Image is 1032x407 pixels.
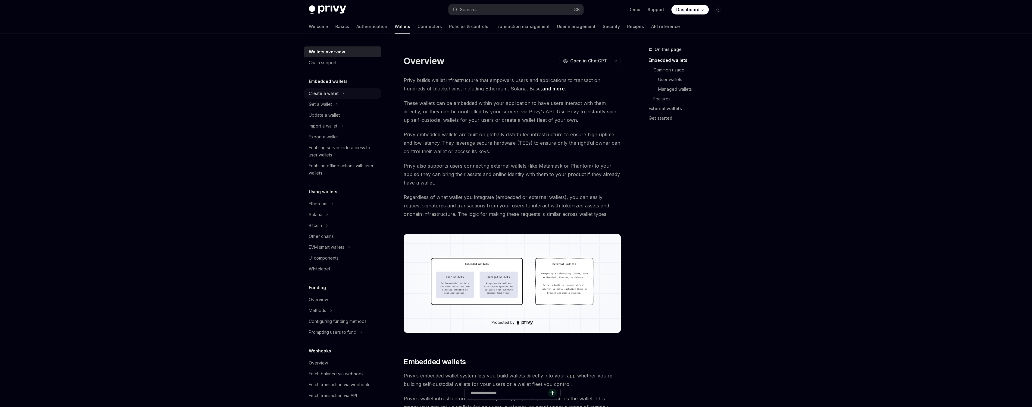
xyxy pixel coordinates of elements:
a: Common usage [653,65,728,75]
a: Basics [335,19,349,34]
div: Chain support [309,59,336,66]
button: Search...⌘K [449,4,583,15]
h5: Using wallets [309,188,337,195]
span: Open in ChatGPT [570,58,607,64]
a: External wallets [649,104,728,113]
a: Wallets overview [304,46,381,57]
div: UI components [309,254,339,262]
button: Open in ChatGPT [559,56,611,66]
a: Managed wallets [658,84,728,94]
span: Privy’s embedded wallet system lets you build wallets directly into your app whether you’re build... [404,371,621,388]
a: Policies & controls [449,19,488,34]
div: Overview [309,359,328,367]
a: User management [557,19,596,34]
a: Fetch transaction via API [304,390,381,401]
a: Fetch transaction via webhook [304,379,381,390]
a: API reference [651,19,680,34]
a: Embedded wallets [649,55,728,65]
div: Enabling server-side access to user wallets [309,144,377,159]
div: Solana [309,211,322,218]
a: Transaction management [496,19,550,34]
div: Fetch transaction via API [309,392,357,399]
div: Get a wallet [309,101,332,108]
a: and more [542,86,565,92]
a: Overview [304,358,381,368]
div: Search... [460,6,477,13]
div: Wallets overview [309,48,345,55]
a: Security [603,19,620,34]
span: Dashboard [676,7,699,13]
a: Dashboard [671,5,709,14]
div: EVM smart wallets [309,244,344,251]
div: Prompting users to fund [309,329,356,336]
a: Overview [304,294,381,305]
img: dark logo [309,5,346,14]
h5: Webhooks [309,347,331,355]
span: Privy also supports users connecting external wallets (like Metamask or Phantom) to your app so t... [404,162,621,187]
img: images/walletoverview.png [404,234,621,333]
button: Toggle dark mode [714,5,723,14]
span: On this page [655,46,682,53]
div: Export a wallet [309,133,338,140]
div: Methods [309,307,326,314]
div: Fetch transaction via webhook [309,381,370,388]
div: Overview [309,296,328,303]
div: Configuring funding methods [309,318,367,325]
h5: Funding [309,284,326,291]
div: Update a wallet [309,112,340,119]
div: Bitcoin [309,222,322,229]
h1: Overview [404,55,444,66]
a: Features [653,94,728,104]
a: Authentication [356,19,387,34]
span: Regardless of what wallet you integrate (embedded or external wallets), you can easily request si... [404,193,621,218]
span: ⌘ K [574,7,580,12]
a: Connectors [417,19,442,34]
div: Ethereum [309,200,327,207]
a: Support [648,7,664,13]
a: Export a wallet [304,131,381,142]
a: Update a wallet [304,110,381,121]
a: Wallets [395,19,410,34]
span: Embedded wallets [404,357,466,367]
a: Welcome [309,19,328,34]
div: Whitelabel [309,265,330,273]
a: Fetch balance via webhook [304,368,381,379]
a: Enabling offline actions with user wallets [304,160,381,178]
div: Create a wallet [309,90,339,97]
a: Enabling server-side access to user wallets [304,142,381,160]
a: Chain support [304,57,381,68]
span: These wallets can be embedded within your application to have users interact with them directly, ... [404,99,621,124]
a: UI components [304,253,381,263]
a: Recipes [627,19,644,34]
h5: Embedded wallets [309,78,348,85]
div: Fetch balance via webhook [309,370,364,377]
span: Privy embedded wallets are built on globally distributed infrastructure to ensure high uptime and... [404,130,621,156]
span: Privy builds wallet infrastructure that empowers users and applications to transact on hundreds o... [404,76,621,93]
div: Other chains [309,233,334,240]
a: Demo [628,7,640,13]
a: Whitelabel [304,263,381,274]
a: Configuring funding methods [304,316,381,327]
a: Get started [649,113,728,123]
div: Import a wallet [309,122,337,130]
div: Enabling offline actions with user wallets [309,162,377,177]
a: User wallets [658,75,728,84]
a: Other chains [304,231,381,242]
button: Send message [548,389,557,397]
